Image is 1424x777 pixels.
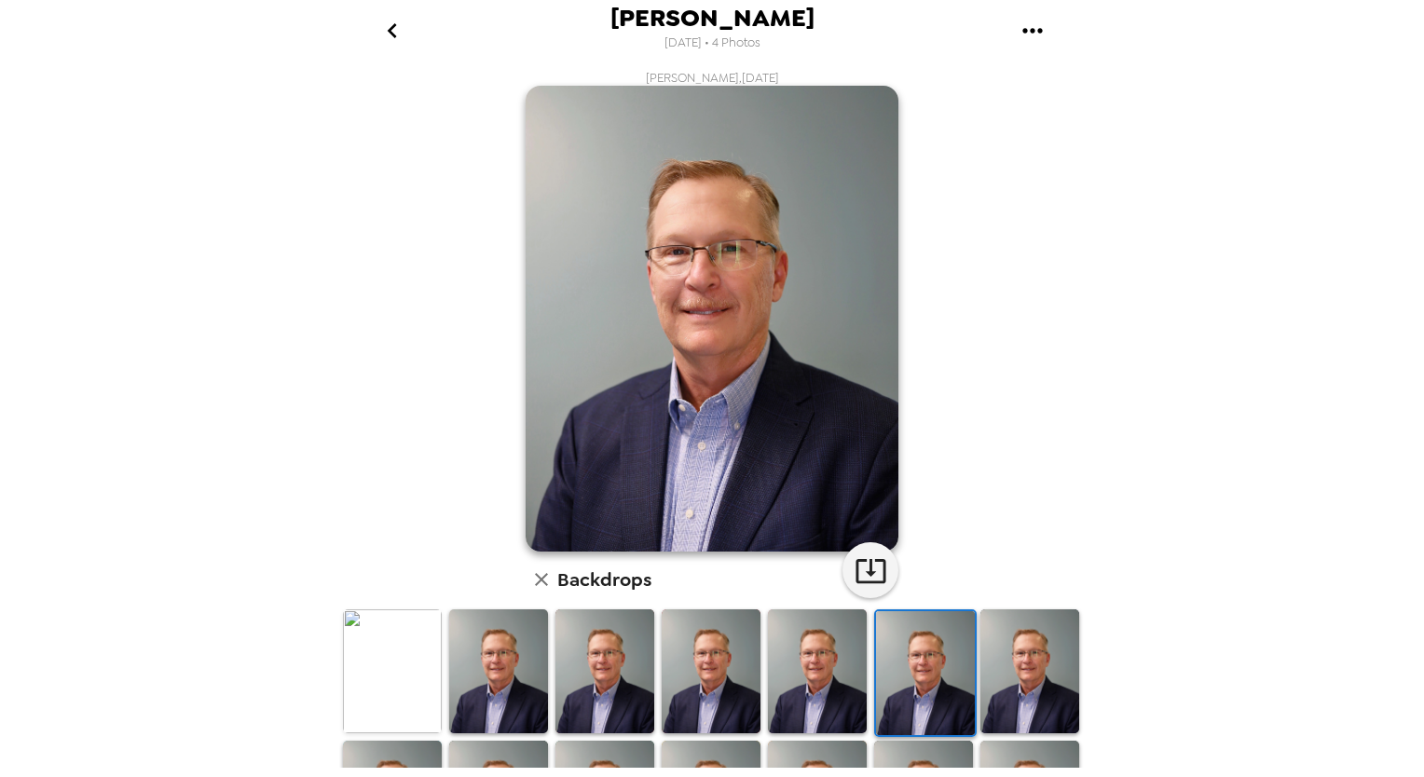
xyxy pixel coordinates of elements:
[610,6,815,31] span: [PERSON_NAME]
[664,31,760,56] span: [DATE] • 4 Photos
[343,609,442,733] img: Original
[526,86,898,552] img: user
[557,565,651,594] h6: Backdrops
[646,70,779,86] span: [PERSON_NAME] , [DATE]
